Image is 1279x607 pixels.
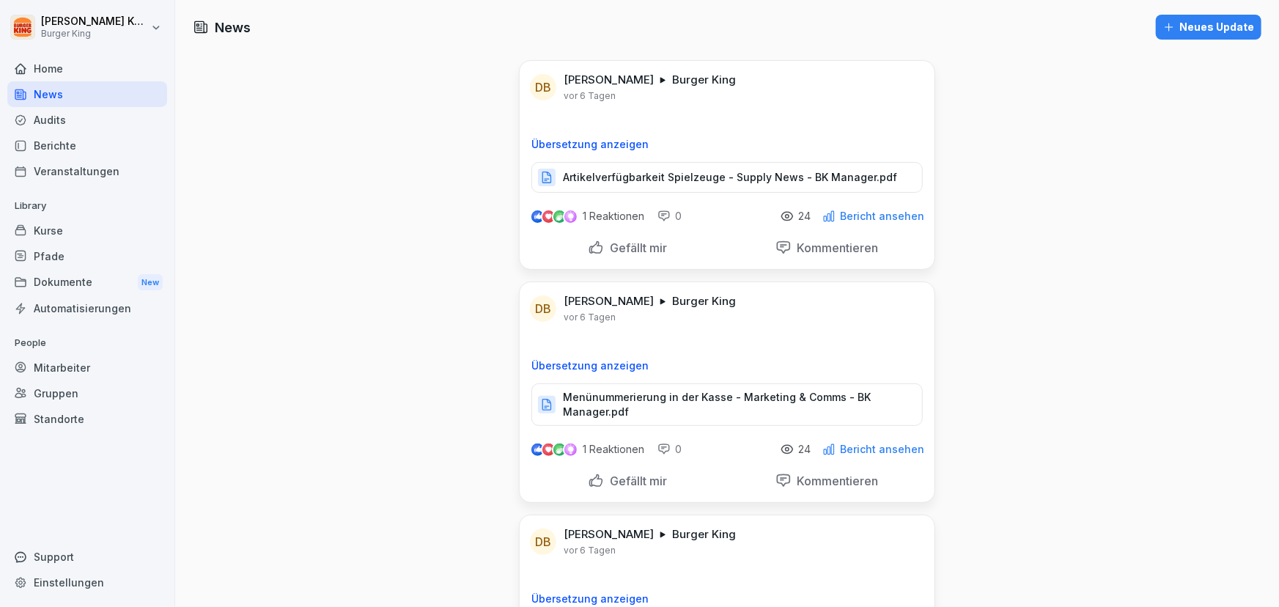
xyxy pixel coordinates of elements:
[1156,15,1261,40] button: Neues Update
[564,443,577,456] img: inspiring
[792,240,879,255] p: Kommentieren
[7,380,167,406] a: Gruppen
[583,210,644,222] p: 1 Reaktionen
[564,210,577,223] img: inspiring
[7,269,167,296] a: DokumenteNew
[604,240,667,255] p: Gefällt mir
[657,442,682,457] div: 0
[7,158,167,184] a: Veranstaltungen
[531,360,923,372] p: Übersetzung anzeigen
[840,210,924,222] p: Bericht ansehen
[7,218,167,243] a: Kurse
[7,544,167,570] div: Support
[7,570,167,595] a: Einstellungen
[41,29,148,39] p: Burger King
[7,355,167,380] a: Mitarbeiter
[7,107,167,133] a: Audits
[530,295,556,322] div: DB
[564,527,654,542] p: [PERSON_NAME]
[7,243,167,269] a: Pfade
[563,390,907,419] p: Menünummerierung in der Kasse - Marketing & Comms - BK Manager.pdf
[7,133,167,158] a: Berichte
[792,474,879,488] p: Kommentieren
[672,294,736,309] p: Burger King
[553,444,566,456] img: celebrate
[532,210,544,222] img: like
[7,194,167,218] p: Library
[543,444,554,455] img: love
[531,174,923,189] a: Artikelverfügbarkeit Spielzeuge - Supply News - BK Manager.pdf
[798,444,811,455] p: 24
[1163,19,1254,35] div: Neues Update
[583,444,644,455] p: 1 Reaktionen
[657,209,682,224] div: 0
[604,474,667,488] p: Gefällt mir
[564,73,654,87] p: [PERSON_NAME]
[672,527,736,542] p: Burger King
[530,529,556,555] div: DB
[564,90,616,102] p: vor 6 Tagen
[531,402,923,416] a: Menünummerierung in der Kasse - Marketing & Comms - BK Manager.pdf
[564,294,654,309] p: [PERSON_NAME]
[564,312,616,323] p: vor 6 Tagen
[563,170,897,185] p: Artikelverfügbarkeit Spielzeuge - Supply News - BK Manager.pdf
[7,81,167,107] a: News
[672,73,736,87] p: Burger King
[7,406,167,432] a: Standorte
[564,545,616,556] p: vor 6 Tagen
[543,211,554,222] img: love
[7,295,167,321] a: Automatisierungen
[7,56,167,81] a: Home
[215,18,251,37] h1: News
[530,74,556,100] div: DB
[840,444,924,455] p: Bericht ansehen
[138,274,163,291] div: New
[41,15,148,28] p: [PERSON_NAME] Karius
[531,593,923,605] p: Übersetzung anzeigen
[7,269,167,296] div: Dokumente
[7,331,167,355] p: People
[531,139,923,150] p: Übersetzung anzeigen
[798,210,811,222] p: 24
[532,444,544,455] img: like
[553,210,566,223] img: celebrate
